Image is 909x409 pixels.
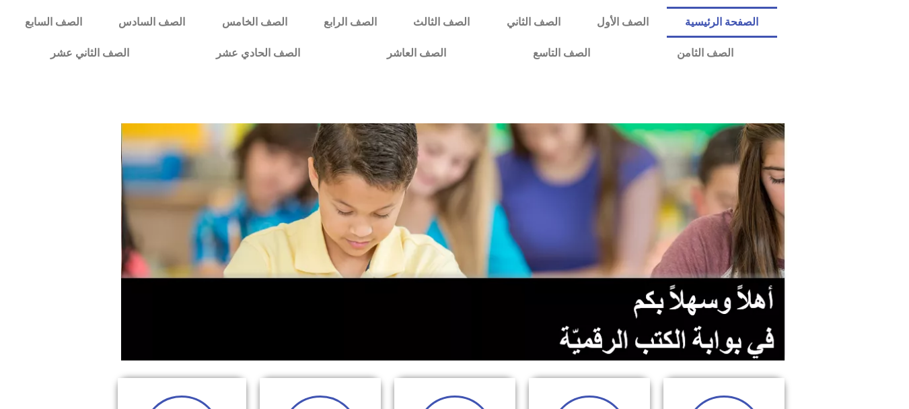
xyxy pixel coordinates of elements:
[172,38,343,69] a: الصف الحادي عشر
[395,7,488,38] a: الصف الثالث
[667,7,776,38] a: الصفحة الرئيسية
[305,7,395,38] a: الصف الرابع
[343,38,489,69] a: الصف العاشر
[579,7,667,38] a: الصف الأول
[488,7,579,38] a: الصف الثاني
[489,38,633,69] a: الصف التاسع
[7,7,100,38] a: الصف السابع
[100,7,203,38] a: الصف السادس
[204,7,305,38] a: الصف الخامس
[633,38,776,69] a: الصف الثامن
[7,38,172,69] a: الصف الثاني عشر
